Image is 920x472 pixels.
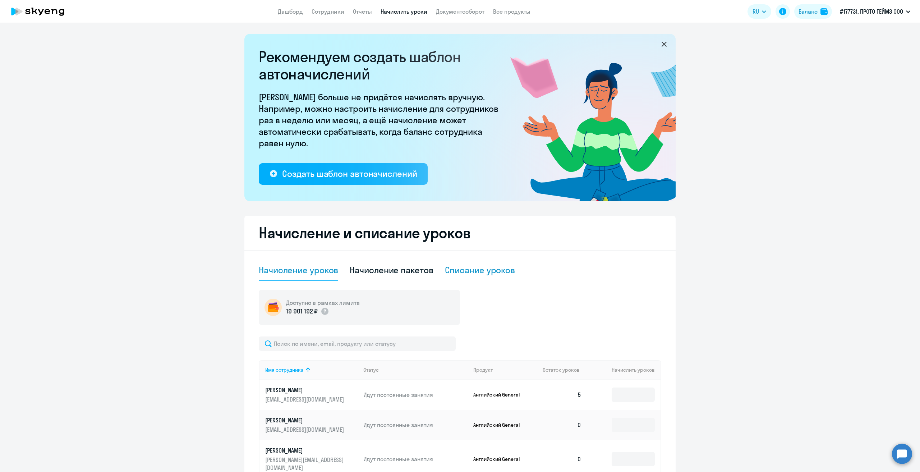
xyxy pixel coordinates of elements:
input: Поиск по имени, email, продукту или статусу [259,336,456,351]
button: Создать шаблон автоначислений [259,163,428,185]
div: Начисление уроков [259,264,338,276]
div: Продукт [473,367,537,373]
div: Баланс [799,7,818,16]
div: Создать шаблон автоначислений [282,168,417,179]
p: Английский General [473,422,527,428]
td: 0 [537,410,587,440]
p: Идут постоянные занятия [363,455,468,463]
div: Имя сотрудника [265,367,304,373]
p: Идут постоянные занятия [363,391,468,399]
img: wallet-circle.png [264,299,282,316]
div: Имя сотрудника [265,367,358,373]
div: Списание уроков [445,264,515,276]
span: Остаток уроков [543,367,580,373]
p: [PERSON_NAME] [265,446,346,454]
div: Продукт [473,367,493,373]
p: [PERSON_NAME][EMAIL_ADDRESS][DOMAIN_NAME] [265,456,346,472]
a: Дашборд [278,8,303,15]
button: #177731, ПРОТО ГЕЙМЗ ООО [836,3,914,20]
h2: Начисление и списание уроков [259,224,661,242]
a: Документооборот [436,8,484,15]
a: Сотрудники [312,8,344,15]
h5: Доступно в рамках лимита [286,299,360,307]
p: 19 901 192 ₽ [286,307,318,316]
p: [PERSON_NAME] [265,416,346,424]
div: Начисление пакетов [350,264,433,276]
td: 5 [537,380,587,410]
p: Английский General [473,456,527,462]
button: Балансbalance [794,4,832,19]
h2: Рекомендуем создать шаблон автоначислений [259,48,503,83]
a: [PERSON_NAME][PERSON_NAME][EMAIL_ADDRESS][DOMAIN_NAME] [265,446,358,472]
p: Английский General [473,391,527,398]
a: Все продукты [493,8,530,15]
p: #177731, ПРОТО ГЕЙМЗ ООО [840,7,903,16]
p: [EMAIL_ADDRESS][DOMAIN_NAME] [265,395,346,403]
p: [PERSON_NAME] [265,386,346,394]
a: [PERSON_NAME][EMAIL_ADDRESS][DOMAIN_NAME] [265,416,358,434]
div: Остаток уроков [543,367,587,373]
th: Начислить уроков [587,360,661,380]
a: [PERSON_NAME][EMAIL_ADDRESS][DOMAIN_NAME] [265,386,358,403]
p: Идут постоянные занятия [363,421,468,429]
img: balance [820,8,828,15]
button: RU [747,4,771,19]
p: [PERSON_NAME] больше не придётся начислять вручную. Например, можно настроить начисление для сотр... [259,91,503,149]
a: Отчеты [353,8,372,15]
div: Статус [363,367,379,373]
a: Начислить уроки [381,8,427,15]
span: RU [753,7,759,16]
div: Статус [363,367,468,373]
p: [EMAIL_ADDRESS][DOMAIN_NAME] [265,426,346,434]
